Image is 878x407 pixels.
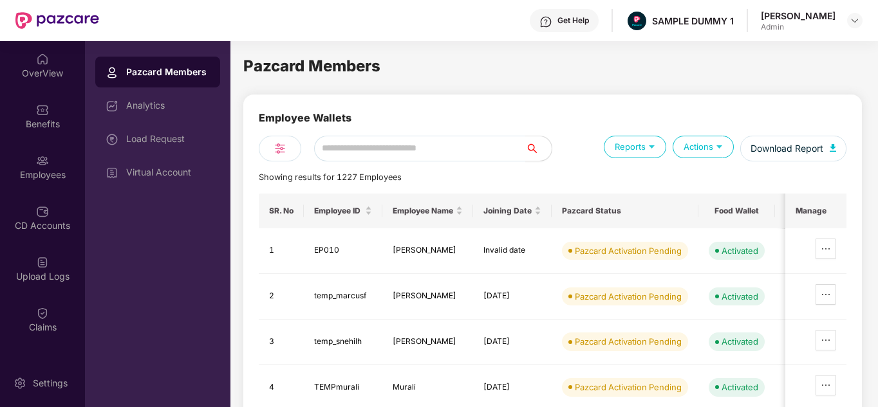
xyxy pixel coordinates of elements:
[575,381,682,393] div: Pazcard Activation Pending
[552,194,698,228] th: Pazcard Status
[36,307,49,320] img: svg+xml;base64,PHN2ZyBpZD0iQ2xhaW0iIHhtbG5zPSJodHRwOi8vd3d3LnczLm9yZy8yMDAwL3N2ZyIgd2lkdGg9IjIwIi...
[36,256,49,269] img: svg+xml;base64,PHN2ZyBpZD0iVXBsb2FkX0xvZ3MiIGRhdGEtbmFtZT0iVXBsb2FkIExvZ3MiIHhtbG5zPSJodHRwOi8vd3...
[382,320,473,365] td: [PERSON_NAME]
[483,206,532,216] span: Joining Date
[382,228,473,274] td: [PERSON_NAME]
[525,136,552,161] button: search
[722,244,758,257] div: Activated
[751,141,823,156] span: Download Report
[106,100,118,113] img: svg+xml;base64,PHN2ZyBpZD0iRGFzaGJvYXJkIiB4bWxucz0iaHR0cDovL3d3dy53My5vcmcvMjAwMC9zdmciIHdpZHRoPS...
[850,15,860,26] img: svg+xml;base64,PHN2ZyBpZD0iRHJvcGRvd24tMzJ4MzIiIHhtbG5zPSJodHRwOi8vd3d3LnczLm9yZy8yMDAwL3N2ZyIgd2...
[816,244,836,254] span: ellipsis
[646,140,658,152] img: svg+xml;base64,PHN2ZyB4bWxucz0iaHR0cDovL3d3dy53My5vcmcvMjAwMC9zdmciIHdpZHRoPSIxOSIgaGVpZ2h0PSIxOS...
[713,140,725,152] img: svg+xml;base64,PHN2ZyB4bWxucz0iaHR0cDovL3d3dy53My5vcmcvMjAwMC9zdmciIHdpZHRoPSIxOSIgaGVpZ2h0PSIxOS...
[673,136,734,158] div: Actions
[36,357,49,370] img: svg+xml;base64,PHN2ZyBpZD0iQ2xhaW0iIHhtbG5zPSJodHRwOi8vd3d3LnczLm9yZy8yMDAwL3N2ZyIgd2lkdGg9IjIwIi...
[557,15,589,26] div: Get Help
[259,172,402,182] span: Showing results for 1227 Employees
[304,274,382,320] td: temp_marcusf
[628,12,646,30] img: Pazcare_Alternative_logo-01-01.png
[36,53,49,66] img: svg+xml;base64,PHN2ZyBpZD0iSG9tZSIgeG1sbnM9Imh0dHA6Ly93d3cudzMub3JnLzIwMDAvc3ZnIiB3aWR0aD0iMjAiIG...
[473,320,552,365] td: [DATE]
[652,15,734,27] div: SAMPLE DUMMY 1
[525,143,552,154] span: search
[722,381,758,393] div: Activated
[259,228,304,274] td: 1
[604,136,666,158] div: Reports
[473,194,552,228] th: Joining Date
[816,284,836,305] button: ellipsis
[816,380,836,390] span: ellipsis
[106,167,118,179] img: svg+xml;base64,PHN2ZyBpZD0iVmlydHVhbF9BY2NvdW50IiBkYXRhLW5hbWU9IlZpcnR1YWwgQWNjb3VudCIgeG1sbnM9Im...
[314,206,362,216] span: Employee ID
[393,206,453,216] span: Employee Name
[243,57,380,75] span: Pazcard Members
[816,335,836,345] span: ellipsis
[126,66,210,78] div: Pazcard Members
[304,228,382,274] td: EP010
[106,66,118,79] img: svg+xml;base64,PHN2ZyBpZD0iUHJvZmlsZSIgeG1sbnM9Imh0dHA6Ly93d3cudzMub3JnLzIwMDAvc3ZnIiB3aWR0aD0iMj...
[722,290,758,303] div: Activated
[816,330,836,350] button: ellipsis
[785,194,846,228] th: Manage
[259,274,304,320] td: 2
[259,320,304,365] td: 3
[259,110,351,136] div: Employee Wallets
[14,377,26,390] img: svg+xml;base64,PHN2ZyBpZD0iU2V0dGluZy0yMHgyMCIgeG1sbnM9Imh0dHA6Ly93d3cudzMub3JnLzIwMDAvc3ZnIiB3aW...
[816,375,836,395] button: ellipsis
[775,194,852,228] th: Fuel Wallet
[816,239,836,259] button: ellipsis
[36,104,49,116] img: svg+xml;base64,PHN2ZyBpZD0iQmVuZWZpdHMiIHhtbG5zPSJodHRwOi8vd3d3LnczLm9yZy8yMDAwL3N2ZyIgd2lkdGg9Ij...
[272,141,288,156] img: svg+xml;base64,PHN2ZyB4bWxucz0iaHR0cDovL3d3dy53My5vcmcvMjAwMC9zdmciIHdpZHRoPSIyNCIgaGVpZ2h0PSIyNC...
[15,12,99,29] img: New Pazcare Logo
[575,290,682,303] div: Pazcard Activation Pending
[740,136,846,161] button: Download Report
[761,22,836,32] div: Admin
[36,154,49,167] img: svg+xml;base64,PHN2ZyBpZD0iRW1wbG95ZWVzIiB4bWxucz0iaHR0cDovL3d3dy53My5vcmcvMjAwMC9zdmciIHdpZHRoPS...
[126,134,210,144] div: Load Request
[575,335,682,348] div: Pazcard Activation Pending
[539,15,552,28] img: svg+xml;base64,PHN2ZyBpZD0iSGVscC0zMngzMiIgeG1sbnM9Imh0dHA6Ly93d3cudzMub3JnLzIwMDAvc3ZnIiB3aWR0aD...
[126,100,210,111] div: Analytics
[575,244,682,257] div: Pazcard Activation Pending
[126,167,210,177] div: Virtual Account
[106,133,118,146] img: svg+xml;base64,PHN2ZyBpZD0iTG9hZF9SZXF1ZXN0IiBkYXRhLW5hbWU9IkxvYWQgUmVxdWVzdCIgeG1sbnM9Imh0dHA6Ly...
[816,289,836,300] span: ellipsis
[722,335,758,348] div: Activated
[698,194,775,228] th: Food Wallet
[29,377,71,390] div: Settings
[473,228,552,274] td: Invalid date
[473,274,552,320] td: [DATE]
[36,205,49,218] img: svg+xml;base64,PHN2ZyBpZD0iQ0RfQWNjb3VudHMiIGRhdGEtbmFtZT0iQ0QgQWNjb3VudHMiIHhtbG5zPSJodHRwOi8vd3...
[304,320,382,365] td: temp_snehilh
[382,274,473,320] td: [PERSON_NAME]
[761,10,836,22] div: [PERSON_NAME]
[382,194,473,228] th: Employee Name
[304,194,382,228] th: Employee ID
[830,144,836,152] img: svg+xml;base64,PHN2ZyB4bWxucz0iaHR0cDovL3d3dy53My5vcmcvMjAwMC9zdmciIHhtbG5zOnhsaW5rPSJodHRwOi8vd3...
[259,194,304,228] th: SR. No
